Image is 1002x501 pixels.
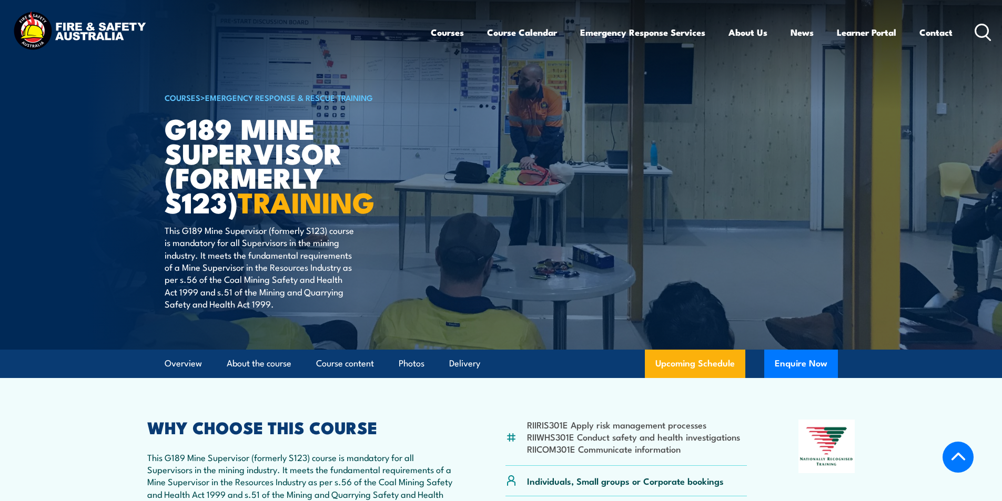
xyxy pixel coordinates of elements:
[919,18,953,46] a: Contact
[147,420,454,434] h2: WHY CHOOSE THIS COURSE
[764,350,838,378] button: Enquire Now
[580,18,705,46] a: Emergency Response Services
[227,350,291,377] a: About the course
[165,91,200,103] a: COURSES
[487,18,557,46] a: Course Calendar
[645,350,745,378] a: Upcoming Schedule
[165,91,424,104] h6: >
[791,18,814,46] a: News
[798,420,855,473] img: Nationally Recognised Training logo.
[205,91,373,103] a: Emergency Response & Rescue Training
[728,18,767,46] a: About Us
[165,224,357,310] p: This G189 Mine Supervisor (formerly S123) course is mandatory for all Supervisors in the mining i...
[527,443,740,455] li: RIICOM301E Communicate information
[527,431,740,443] li: RIIWHS301E Conduct safety and health investigations
[165,116,424,214] h1: G189 Mine Supervisor (formerly S123)
[527,418,740,431] li: RIIRIS301E Apply risk management processes
[399,350,424,377] a: Photos
[837,18,896,46] a: Learner Portal
[165,350,202,377] a: Overview
[449,350,480,377] a: Delivery
[431,18,464,46] a: Courses
[316,350,374,377] a: Course content
[527,475,724,487] p: Individuals, Small groups or Corporate bookings
[238,179,375,223] strong: TRAINING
